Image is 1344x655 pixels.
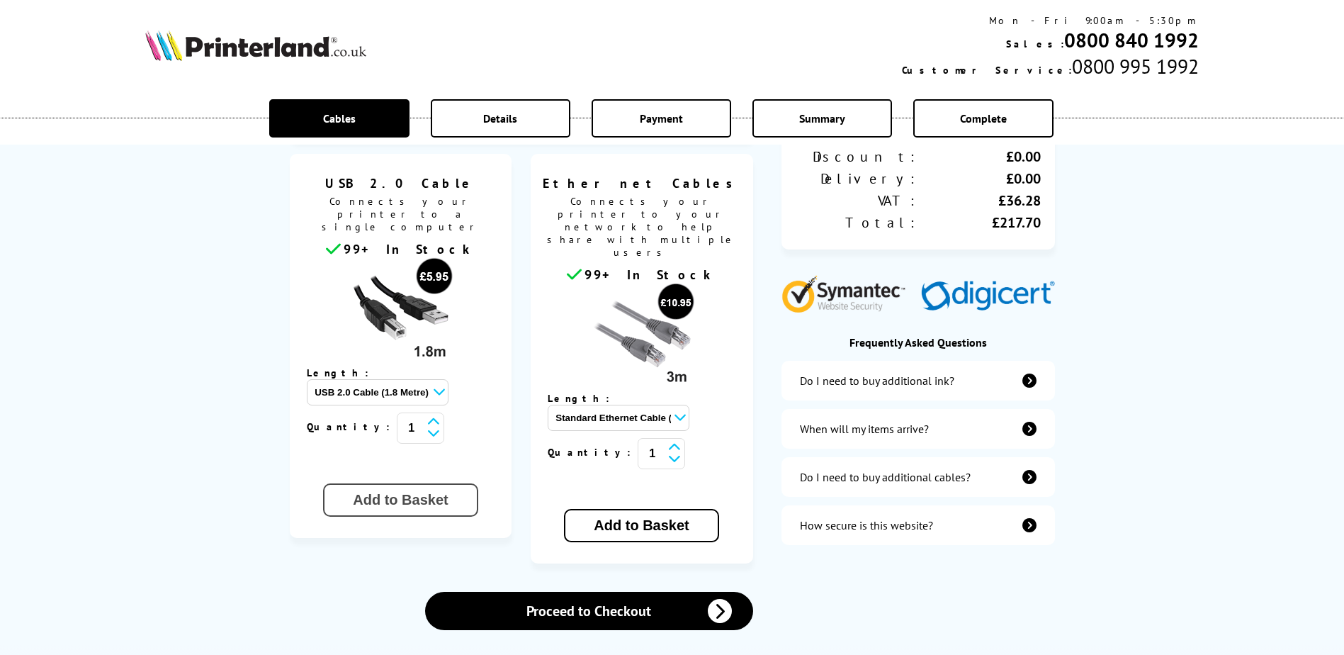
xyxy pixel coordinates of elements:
[548,392,623,405] span: Length:
[781,457,1055,497] a: additional-cables
[300,175,502,191] span: USB 2.0 Cable
[347,257,453,364] img: usb cable
[1072,53,1199,79] span: 0800 995 1992
[640,111,683,125] span: Payment
[425,592,752,630] a: Proceed to Checkout
[796,169,918,188] div: Delivery:
[902,64,1072,77] span: Customer Service:
[145,30,366,61] img: Printerland Logo
[585,267,716,283] span: 99+ In Stock
[800,374,954,388] div: Do I need to buy additional ink?
[297,191,505,240] span: Connects your printer to a single computer
[781,505,1055,545] a: secure-website
[781,272,915,313] img: Symantec Website Security
[307,366,383,379] span: Length:
[796,147,918,166] div: Discount:
[781,335,1055,349] div: Frequently Asked Questions
[796,213,918,232] div: Total:
[483,111,517,125] span: Details
[781,361,1055,401] a: additional-ink
[800,518,933,532] div: How secure is this website?
[589,283,695,389] img: Ethernet cable
[781,409,1055,449] a: items-arrive
[1006,38,1064,50] span: Sales:
[800,470,971,484] div: Do I need to buy additional cables?
[960,111,1007,125] span: Complete
[796,191,918,210] div: VAT:
[921,281,1055,313] img: Digicert
[541,175,742,191] span: Ethernet Cables
[918,191,1041,210] div: £36.28
[538,191,746,266] span: Connects your printer to your network to help share with multiple users
[902,14,1199,27] div: Mon - Fri 9:00am - 5:30pm
[307,420,397,433] span: Quantity:
[344,241,475,257] span: 99+ In Stock
[1064,27,1199,53] a: 0800 840 1992
[918,169,1041,188] div: £0.00
[800,422,929,436] div: When will my items arrive?
[918,147,1041,166] div: £0.00
[548,446,638,459] span: Quantity:
[323,111,356,125] span: Cables
[323,483,478,517] button: Add to Basket
[564,509,718,542] button: Add to Basket
[918,213,1041,232] div: £217.70
[799,111,845,125] span: Summary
